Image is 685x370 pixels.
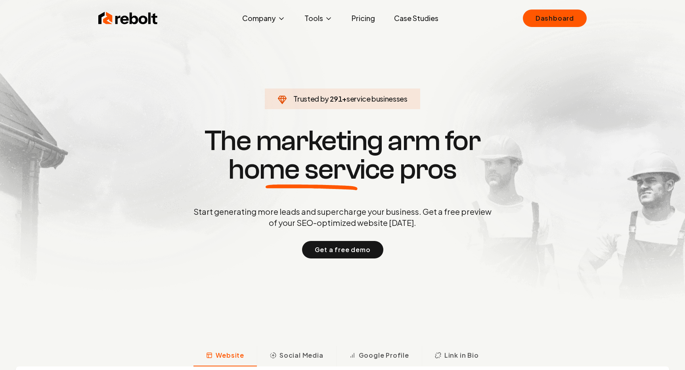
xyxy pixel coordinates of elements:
button: Link in Bio [422,346,492,366]
button: Get a free demo [302,241,383,258]
a: Dashboard [523,10,587,27]
span: 291 [330,93,342,104]
button: Company [236,10,292,26]
span: home service [228,155,394,184]
button: Google Profile [336,346,422,366]
h1: The marketing arm for pros [152,127,533,184]
a: Pricing [345,10,381,26]
button: Social Media [257,346,336,366]
button: Tools [298,10,339,26]
span: Link in Bio [444,351,479,360]
span: Website [216,351,244,360]
button: Website [193,346,257,366]
span: + [342,94,346,103]
a: Case Studies [388,10,445,26]
span: Google Profile [359,351,409,360]
span: service businesses [346,94,408,103]
p: Start generating more leads and supercharge your business. Get a free preview of your SEO-optimiz... [192,206,493,228]
img: Rebolt Logo [98,10,158,26]
span: Social Media [279,351,323,360]
span: Trusted by [293,94,329,103]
